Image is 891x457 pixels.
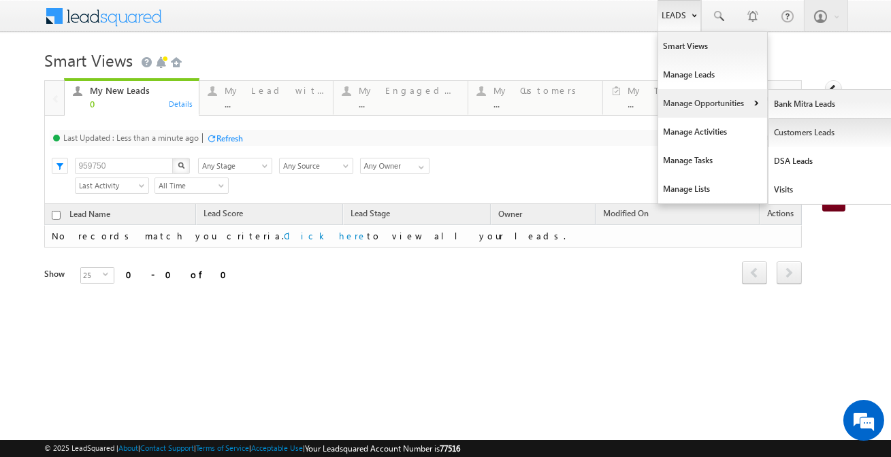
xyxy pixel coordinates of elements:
[75,177,149,194] a: Last Activity
[628,99,728,109] div: ...
[44,268,69,280] div: Show
[493,85,594,96] div: My Customers
[63,207,117,224] a: Lead Name
[602,81,737,115] a: My Tasks...
[742,261,767,284] span: prev
[279,158,353,174] a: Any Source
[344,206,397,224] a: Lead Stage
[140,443,194,452] a: Contact Support
[284,230,367,241] a: Click here
[168,97,194,109] div: Details
[81,268,103,283] span: 25
[199,81,334,115] a: My Lead with Pending Tasks...
[596,206,655,224] a: Modified On
[658,118,767,146] a: Manage Activities
[76,180,144,192] span: Last Activity
[440,443,460,454] span: 77516
[44,442,460,455] span: © 2025 LeadSquared | | | | |
[658,146,767,175] a: Manage Tasks
[178,162,184,169] img: Search
[603,208,649,218] span: Modified On
[760,206,801,224] span: Actions
[118,443,138,452] a: About
[777,263,802,284] a: next
[103,271,114,277] span: select
[198,157,272,174] div: Lead Stage Filter
[305,443,460,454] span: Your Leadsquared Account Number is
[251,443,303,452] a: Acceptable Use
[658,175,767,203] a: Manage Lists
[359,85,459,96] div: My Engaged Lead
[351,208,390,218] span: Lead Stage
[333,81,468,115] a: My Engaged Lead...
[23,71,57,89] img: d_60004797649_company_0_60004797649
[225,85,325,96] div: My Lead with Pending Tasks
[279,157,353,174] div: Lead Source Filter
[44,49,133,71] span: Smart Views
[155,180,224,192] span: All Time
[52,211,61,220] input: Check all records
[18,126,248,345] textarea: Type your message and hit 'Enter'
[360,158,430,174] input: Type to Search
[71,71,229,89] div: Chat with us now
[199,160,268,172] span: Any Stage
[64,78,199,116] a: My New Leads0Details
[90,85,191,96] div: My New Leads
[742,263,767,284] a: prev
[198,158,272,174] a: Any Stage
[658,61,767,89] a: Manage Leads
[197,206,250,224] a: Lead Score
[75,158,174,174] input: Search Leads
[658,89,767,118] a: Manage Opportunities
[196,443,249,452] a: Terms of Service
[628,85,728,96] div: My Tasks
[411,158,428,172] a: Show All Items
[155,177,229,194] a: All Time
[468,81,603,115] a: My Customers...
[216,133,243,143] div: Refresh
[225,99,325,109] div: ...
[360,157,428,174] div: Owner Filter
[280,160,349,172] span: Any Source
[223,7,256,39] div: Minimize live chat window
[185,356,247,375] em: Start Chat
[63,133,199,143] div: Last Updated : Less than a minute ago
[126,267,235,282] div: 0 - 0 of 0
[493,99,594,109] div: ...
[658,32,767,61] a: Smart Views
[777,261,802,284] span: next
[204,208,243,218] span: Lead Score
[359,99,459,109] div: ...
[498,209,522,219] span: Owner
[44,225,801,248] td: No records match you criteria. to view all your leads.
[90,99,191,109] div: 0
